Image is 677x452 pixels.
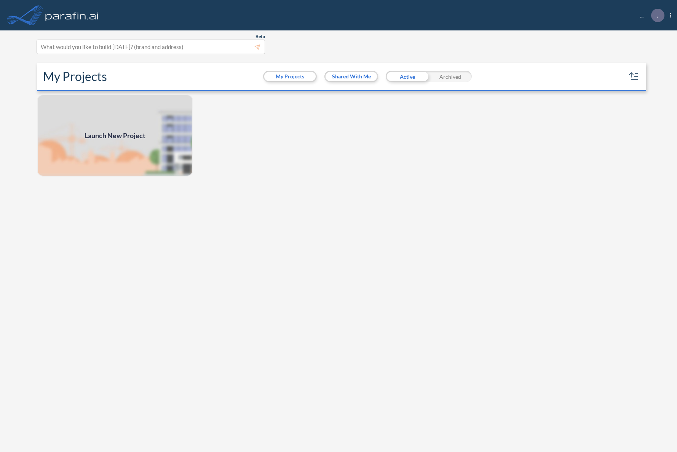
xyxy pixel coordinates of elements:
[629,9,671,22] div: ...
[326,72,377,81] button: Shared With Me
[43,69,107,84] h2: My Projects
[264,72,316,81] button: My Projects
[85,131,145,141] span: Launch New Project
[429,71,472,82] div: Archived
[255,33,265,40] span: Beta
[44,8,100,23] img: logo
[628,70,640,83] button: sort
[37,94,193,177] img: add
[386,71,429,82] div: Active
[657,12,658,19] p: .
[37,94,193,177] a: Launch New Project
